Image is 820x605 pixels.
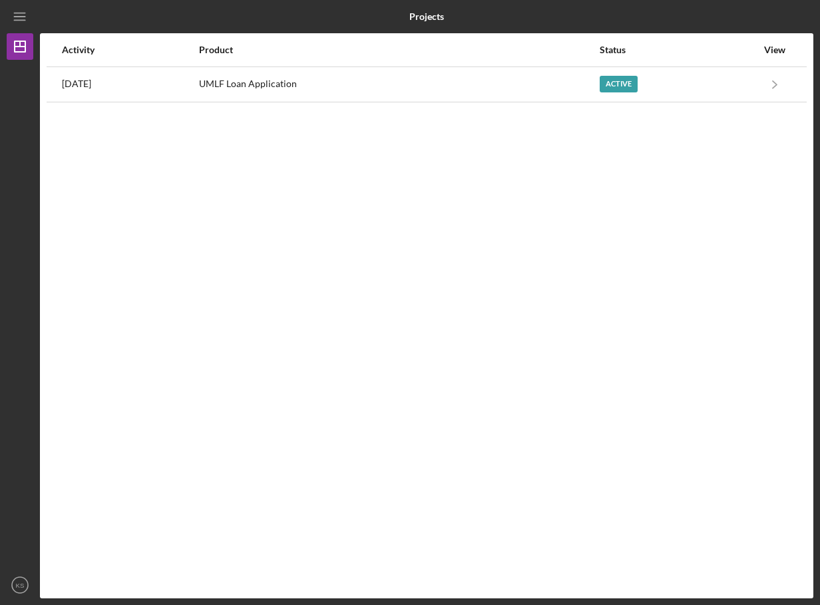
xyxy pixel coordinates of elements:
time: 2025-03-05 23:45 [62,78,91,89]
div: View [758,45,791,55]
button: KS [7,572,33,598]
b: Projects [409,11,444,22]
div: Product [199,45,598,55]
text: KS [16,582,25,589]
div: Active [600,76,638,92]
div: Status [600,45,757,55]
div: Activity [62,45,198,55]
div: UMLF Loan Application [199,68,598,101]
